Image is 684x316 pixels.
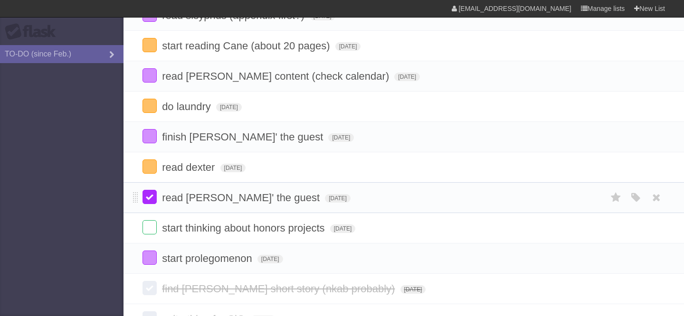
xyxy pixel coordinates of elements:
div: Flask [5,23,62,40]
label: Done [142,129,157,143]
span: read dexter [162,161,217,173]
span: [DATE] [325,194,351,203]
span: read [PERSON_NAME]' the guest [162,192,322,204]
label: Done [142,251,157,265]
span: [DATE] [335,42,361,51]
label: Done [142,281,157,295]
label: Done [142,99,157,113]
span: [DATE] [394,73,420,81]
span: find [PERSON_NAME] short story (nkab probably) [162,283,397,295]
label: Done [142,220,157,234]
span: start reading Cane (about 20 pages) [162,40,332,52]
span: start thinking about honors projects [162,222,327,234]
span: do laundry [162,101,213,112]
span: [DATE] [220,164,246,172]
label: Done [142,68,157,83]
label: Done [142,38,157,52]
span: read [PERSON_NAME] content (check calendar) [162,70,391,82]
label: Star task [607,190,625,205]
span: start prolegomenon [162,252,255,264]
span: finish [PERSON_NAME]' the guest [162,131,325,143]
span: [DATE] [257,255,283,263]
label: Done [142,159,157,174]
span: [DATE] [328,133,354,142]
span: [DATE] [400,285,426,294]
label: Done [142,190,157,204]
span: [DATE] [216,103,242,112]
span: [DATE] [330,224,356,233]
